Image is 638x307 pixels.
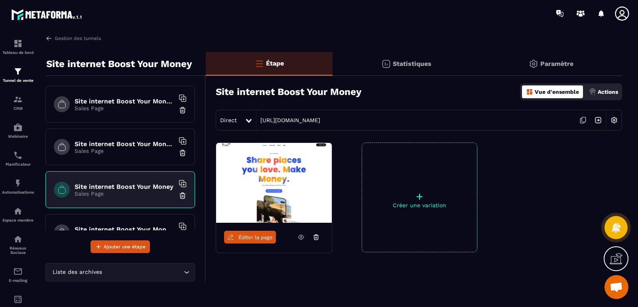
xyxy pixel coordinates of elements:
[591,113,606,128] img: arrow-next.bcc2205e.svg
[2,78,34,83] p: Tunnel de vente
[13,295,23,304] img: accountant
[381,59,391,69] img: stats.20deebd0.svg
[216,86,362,97] h3: Site internet Boost Your Money
[179,106,187,114] img: trash
[45,263,195,281] div: Search for option
[2,190,34,194] p: Automatisations
[216,143,332,223] img: image
[75,183,174,190] h6: Site internet Boost Your Money
[220,117,237,123] span: Direct
[254,59,264,68] img: bars-o.4a397970.svg
[2,106,34,111] p: CRM
[605,275,628,299] a: Open chat
[362,202,477,208] p: Créer une variation
[179,149,187,157] img: trash
[2,228,34,261] a: social-networksocial-networkRéseaux Sociaux
[224,231,276,244] a: Éditer la page
[2,117,34,145] a: automationsautomationsWebinaire
[45,35,101,42] a: Gestion des tunnels
[13,267,23,276] img: email
[75,148,174,154] p: Sales Page
[104,268,182,277] input: Search for option
[526,88,533,95] img: dashboard-orange.40269519.svg
[13,95,23,104] img: formation
[2,134,34,139] p: Webinaire
[2,261,34,289] a: emailemailE-mailing
[13,151,23,160] img: scheduler
[75,226,174,233] h6: Site internet Boost Your Money 27/07-soir
[13,123,23,132] img: automations
[540,60,573,67] p: Paramètre
[2,89,34,117] a: formationformationCRM
[2,33,34,61] a: formationformationTableau de bord
[2,246,34,255] p: Réseaux Sociaux
[51,268,104,277] span: Liste des archives
[589,88,596,95] img: actions.d6e523a2.png
[91,240,150,253] button: Ajouter une étape
[2,61,34,89] a: formationformationTunnel de vente
[13,67,23,76] img: formation
[2,172,34,200] a: automationsautomationsAutomatisations
[179,192,187,200] img: trash
[13,234,23,244] img: social-network
[11,7,83,22] img: logo
[535,89,579,95] p: Vue d'ensemble
[256,117,320,123] a: [URL][DOMAIN_NAME]
[598,89,618,95] p: Actions
[2,145,34,172] a: schedulerschedulerPlanificateur
[75,140,174,148] h6: Site internet Boost Your Money - 22/06 - todelete
[75,97,174,105] h6: Site internet Boost Your Money pour [PERSON_NAME]
[2,50,34,55] p: Tableau de bord
[13,206,23,216] img: automations
[2,162,34,166] p: Planificateur
[75,105,174,111] p: Sales Page
[362,191,477,202] p: +
[45,35,53,42] img: arrow
[2,218,34,222] p: Espace membre
[238,234,273,240] span: Éditer la page
[13,39,23,48] img: formation
[266,59,284,67] p: Étape
[75,190,174,197] p: Sales Page
[606,113,622,128] img: setting-w.858f3a88.svg
[13,178,23,188] img: automations
[104,243,146,251] span: Ajouter une étape
[46,56,192,72] p: Site internet Boost Your Money
[529,59,538,69] img: setting-gr.5f69749f.svg
[2,278,34,283] p: E-mailing
[2,200,34,228] a: automationsautomationsEspace membre
[393,60,431,67] p: Statistiques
